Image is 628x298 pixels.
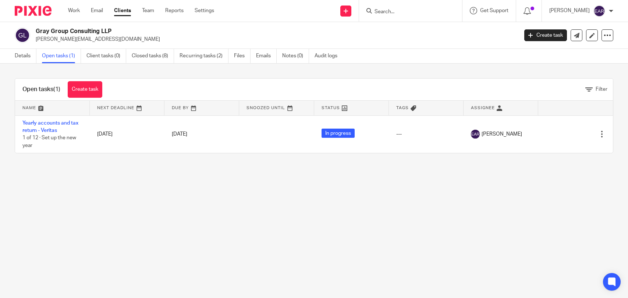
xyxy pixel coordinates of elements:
h1: Open tasks [22,86,60,93]
a: Client tasks (0) [86,49,126,63]
a: Email [91,7,103,14]
a: Details [15,49,36,63]
a: Settings [195,7,214,14]
img: svg%3E [593,5,605,17]
a: Files [234,49,251,63]
a: Reports [165,7,184,14]
a: Clients [114,7,131,14]
input: Search [374,9,440,15]
span: Tags [396,106,409,110]
span: Filter [596,87,607,92]
span: 1 of 12 · Set up the new year [22,135,76,148]
div: --- [396,130,456,138]
td: [DATE] [90,115,164,153]
a: Recurring tasks (2) [180,49,228,63]
span: (1) [53,86,60,92]
a: Audit logs [315,49,343,63]
span: [DATE] [172,132,187,137]
a: Open tasks (1) [42,49,81,63]
span: [PERSON_NAME] [482,130,522,138]
span: In progress [322,129,355,138]
h2: Gray Group Consulting LLP [36,28,418,35]
a: Create task [68,81,102,98]
a: Yearly accounts and tax return - Veritas [22,121,78,133]
a: Emails [256,49,277,63]
span: Snoozed Until [246,106,285,110]
img: svg%3E [15,28,30,43]
p: [PERSON_NAME] [549,7,590,14]
img: Pixie [15,6,52,16]
a: Work [68,7,80,14]
span: Status [322,106,340,110]
img: svg%3E [471,130,480,139]
a: Notes (0) [282,49,309,63]
a: Closed tasks (8) [132,49,174,63]
a: Team [142,7,154,14]
a: Create task [524,29,567,41]
p: [PERSON_NAME][EMAIL_ADDRESS][DOMAIN_NAME] [36,36,513,43]
span: Get Support [480,8,508,13]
